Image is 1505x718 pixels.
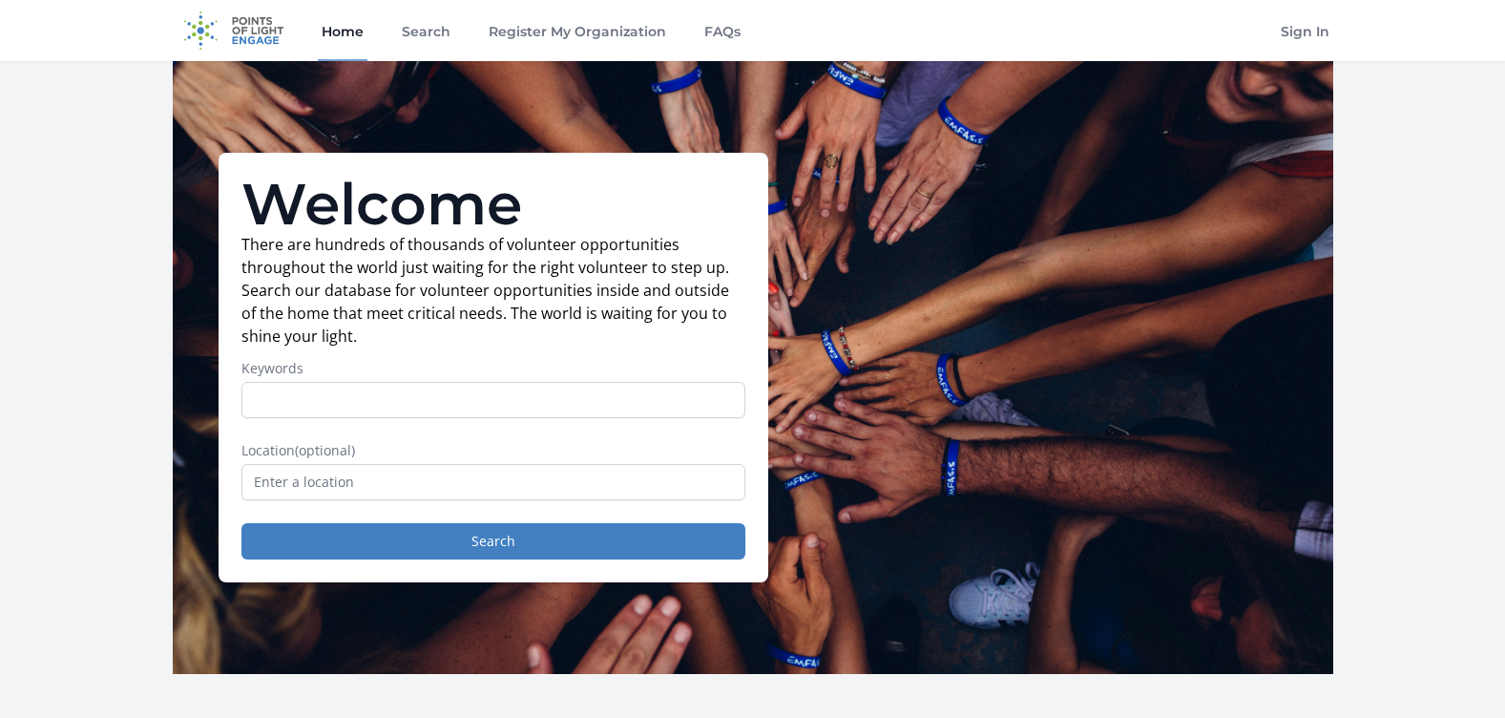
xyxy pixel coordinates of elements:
[295,441,355,459] span: (optional)
[241,441,745,460] label: Location
[241,523,745,560] button: Search
[241,233,745,348] p: There are hundreds of thousands of volunteer opportunities throughout the world just waiting for ...
[241,359,745,378] label: Keywords
[241,464,745,500] input: Enter a location
[241,176,745,233] h1: Welcome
